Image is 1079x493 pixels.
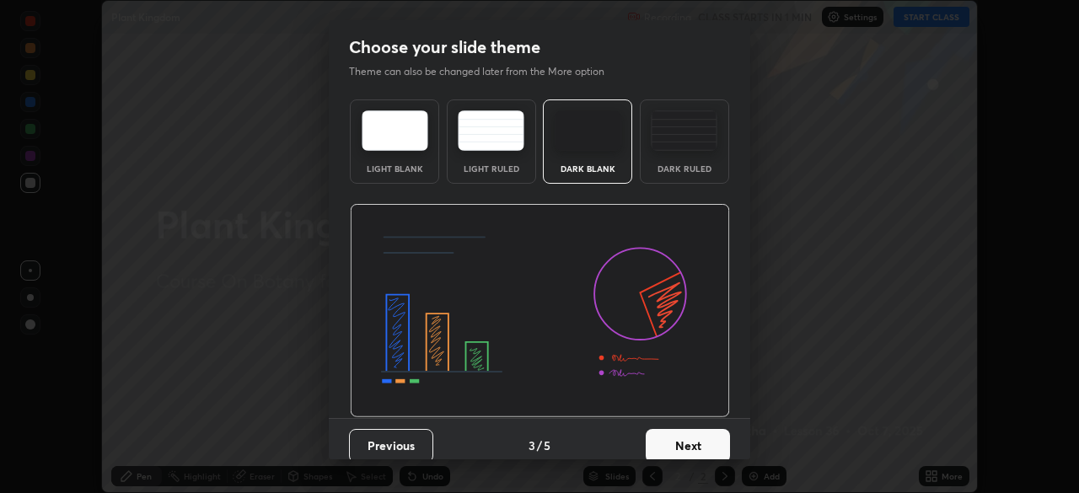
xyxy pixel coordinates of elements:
div: Light Blank [361,164,428,173]
div: Dark Ruled [651,164,718,173]
h4: / [537,437,542,454]
div: Light Ruled [458,164,525,173]
img: darkTheme.f0cc69e5.svg [555,110,621,151]
img: lightRuledTheme.5fabf969.svg [458,110,524,151]
h4: 5 [544,437,550,454]
img: darkThemeBanner.d06ce4a2.svg [350,204,730,418]
button: Next [646,429,730,463]
p: Theme can also be changed later from the More option [349,64,622,79]
img: lightTheme.e5ed3b09.svg [362,110,428,151]
button: Previous [349,429,433,463]
img: darkRuledTheme.de295e13.svg [651,110,717,151]
div: Dark Blank [554,164,621,173]
h4: 3 [529,437,535,454]
h2: Choose your slide theme [349,36,540,58]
